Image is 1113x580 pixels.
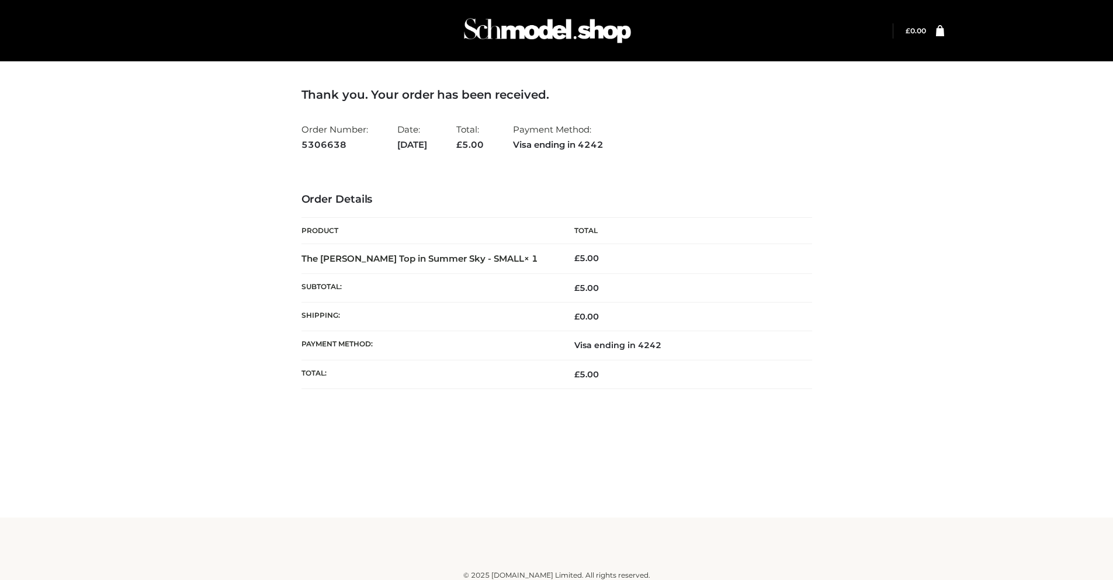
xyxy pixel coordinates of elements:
[906,26,926,35] a: £0.00
[574,283,599,293] span: 5.00
[456,139,462,150] span: £
[456,139,484,150] span: 5.00
[301,360,557,388] th: Total:
[456,119,484,155] li: Total:
[301,253,538,264] strong: The [PERSON_NAME] Top in Summer Sky - SMALL
[574,369,580,380] span: £
[397,137,427,152] strong: [DATE]
[557,331,812,360] td: Visa ending in 4242
[301,193,812,206] h3: Order Details
[301,303,557,331] th: Shipping:
[574,369,599,380] span: 5.00
[574,311,580,322] span: £
[574,311,599,322] bdi: 0.00
[301,273,557,302] th: Subtotal:
[906,26,926,35] bdi: 0.00
[460,8,635,54] img: Schmodel Admin 964
[574,283,580,293] span: £
[906,26,910,35] span: £
[574,253,599,263] bdi: 5.00
[301,137,368,152] strong: 5306638
[574,253,580,263] span: £
[513,137,604,152] strong: Visa ending in 4242
[301,119,368,155] li: Order Number:
[397,119,427,155] li: Date:
[513,119,604,155] li: Payment Method:
[301,331,557,360] th: Payment method:
[557,218,812,244] th: Total
[524,253,538,264] strong: × 1
[301,88,812,102] h3: Thank you. Your order has been received.
[301,218,557,244] th: Product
